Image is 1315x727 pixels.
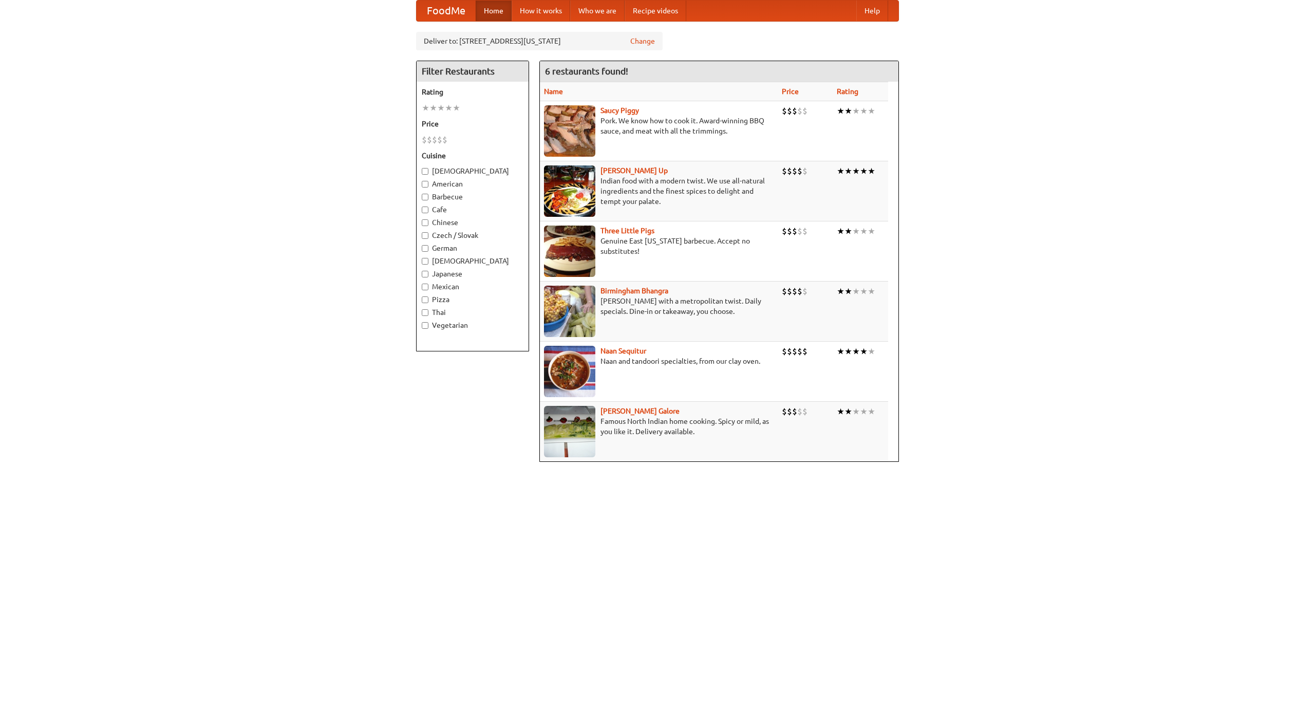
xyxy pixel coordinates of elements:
[797,406,802,417] li: $
[544,165,595,217] img: curryup.jpg
[792,406,797,417] li: $
[787,286,792,297] li: $
[844,226,852,237] li: ★
[600,106,639,115] a: Saucy Piggy
[860,286,868,297] li: ★
[422,307,523,318] label: Thai
[844,406,852,417] li: ★
[422,217,523,228] label: Chinese
[453,102,460,114] li: ★
[422,219,428,226] input: Chinese
[852,105,860,117] li: ★
[429,102,437,114] li: ★
[860,105,868,117] li: ★
[837,105,844,117] li: ★
[837,286,844,297] li: ★
[802,286,807,297] li: $
[868,105,875,117] li: ★
[852,346,860,357] li: ★
[544,286,595,337] img: bhangra.jpg
[782,226,787,237] li: $
[782,346,787,357] li: $
[782,165,787,177] li: $
[600,227,654,235] a: Three Little Pigs
[844,346,852,357] li: ★
[422,309,428,316] input: Thai
[422,320,523,330] label: Vegetarian
[802,406,807,417] li: $
[787,165,792,177] li: $
[422,256,523,266] label: [DEMOGRAPHIC_DATA]
[544,406,595,457] img: currygalore.jpg
[512,1,570,21] a: How it works
[852,406,860,417] li: ★
[422,284,428,290] input: Mexican
[432,134,437,145] li: $
[422,243,523,253] label: German
[417,61,529,82] h4: Filter Restaurants
[787,105,792,117] li: $
[422,245,428,252] input: German
[427,134,432,145] li: $
[545,66,628,76] ng-pluralize: 6 restaurants found!
[792,346,797,357] li: $
[802,165,807,177] li: $
[625,1,686,21] a: Recipe videos
[844,165,852,177] li: ★
[868,406,875,417] li: ★
[422,294,523,305] label: Pizza
[422,134,427,145] li: $
[422,230,523,240] label: Czech / Slovak
[837,406,844,417] li: ★
[856,1,888,21] a: Help
[797,165,802,177] li: $
[445,102,453,114] li: ★
[782,406,787,417] li: $
[422,269,523,279] label: Japanese
[868,286,875,297] li: ★
[442,134,447,145] li: $
[422,271,428,277] input: Japanese
[802,226,807,237] li: $
[600,407,680,415] a: [PERSON_NAME] Galore
[422,181,428,188] input: American
[417,1,476,21] a: FoodMe
[422,258,428,265] input: [DEMOGRAPHIC_DATA]
[868,346,875,357] li: ★
[852,226,860,237] li: ★
[787,226,792,237] li: $
[570,1,625,21] a: Who we are
[422,102,429,114] li: ★
[802,346,807,357] li: $
[787,406,792,417] li: $
[860,165,868,177] li: ★
[422,207,428,213] input: Cafe
[782,286,787,297] li: $
[437,102,445,114] li: ★
[600,347,646,355] a: Naan Sequitur
[792,105,797,117] li: $
[630,36,655,46] a: Change
[600,287,668,295] b: Birmingham Bhangra
[422,194,428,200] input: Barbecue
[797,105,802,117] li: $
[437,134,442,145] li: $
[544,296,774,316] p: [PERSON_NAME] with a metropolitan twist. Daily specials. Dine-in or takeaway, you choose.
[837,346,844,357] li: ★
[476,1,512,21] a: Home
[797,286,802,297] li: $
[860,226,868,237] li: ★
[422,204,523,215] label: Cafe
[544,176,774,207] p: Indian food with a modern twist. We use all-natural ingredients and the finest spices to delight ...
[422,168,428,175] input: [DEMOGRAPHIC_DATA]
[544,356,774,366] p: Naan and tandoori specialties, from our clay oven.
[544,87,563,96] a: Name
[600,166,668,175] a: [PERSON_NAME] Up
[802,105,807,117] li: $
[544,416,774,437] p: Famous North Indian home cooking. Spicy or mild, as you like it. Delivery available.
[544,226,595,277] img: littlepigs.jpg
